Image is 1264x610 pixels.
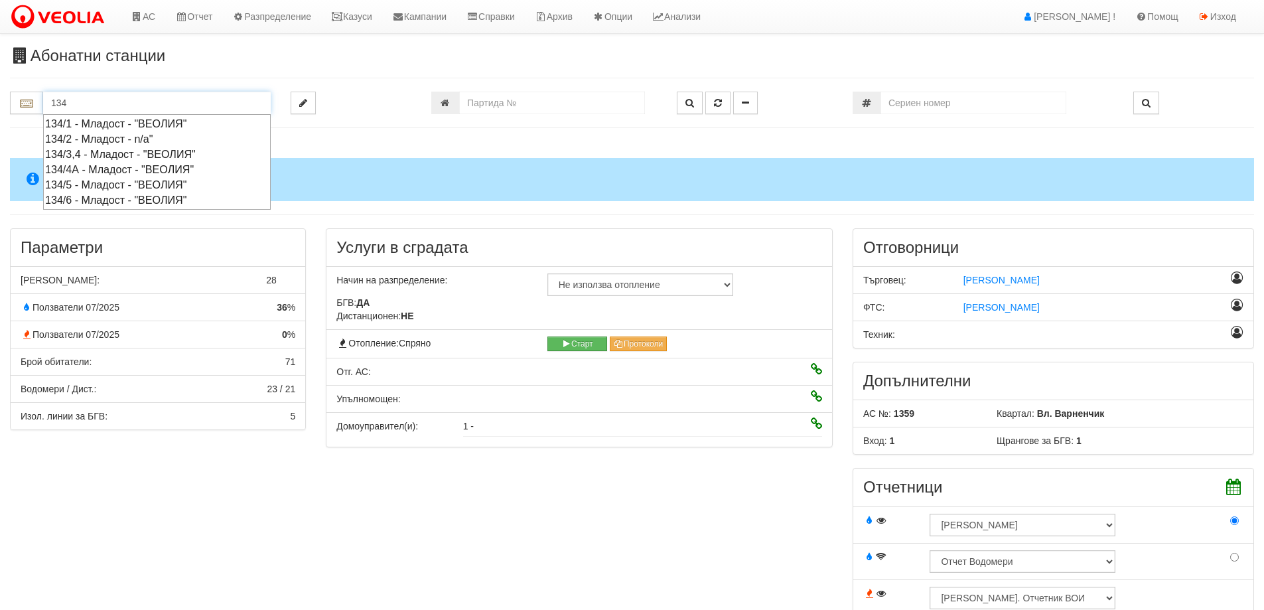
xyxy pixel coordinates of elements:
button: Старт [547,337,607,351]
div: % от апартаментите с консумация по отчет за БГВ през миналия месец [11,301,305,314]
div: 134/2 - Младост - n/a" [45,131,269,147]
span: Техник: [863,329,895,340]
div: 134/6 - Младост - "ВЕОЛИЯ" [45,192,269,208]
span: БГВ: [336,297,370,308]
div: 134/1 - Младост - "ВЕОЛИЯ" [45,116,269,131]
span: Отговорник АС [336,366,371,377]
span: АС №: [863,408,891,419]
span: [PERSON_NAME]: [21,275,100,285]
span: 23 / 21 [267,384,295,394]
h3: Допълнителни [863,372,1243,390]
span: Брой обитатели: [21,356,92,367]
h3: Услуги в сградата [336,239,822,256]
b: 1 [889,435,894,446]
span: Дистанционен: [336,311,413,321]
div: % от апартаментите с консумация по отчет за отопление през миналия месец [11,328,305,341]
span: Ползватели 07/2025 [21,302,119,313]
h4: Информация [10,158,1254,200]
strong: 36 [277,302,287,313]
span: Изол. линии за БГВ: [21,411,107,421]
i: Назначаване като отговорник Търговец [1231,273,1243,283]
strong: ДА [356,297,370,308]
div: 134/5 - Младост - "ВЕОЛИЯ" [45,177,269,192]
span: 28 [266,275,277,285]
span: 1 - [463,421,474,431]
span: 71 [285,356,296,367]
span: Квартал: [997,408,1034,419]
strong: НЕ [401,311,413,321]
span: % [282,328,295,341]
input: Партида № [459,92,645,114]
span: Отопление: [336,338,431,348]
div: 134/3,4 - Младост - "ВЕОЛИЯ" [45,147,269,162]
i: Назначаване като отговорник Техник [1231,328,1243,337]
span: Начин на разпределение: [336,275,447,285]
span: [PERSON_NAME] [963,302,1040,313]
span: Домоуправител(и): [336,421,418,431]
span: Спряно [399,338,431,348]
span: Вход: [863,435,887,446]
input: Сериен номер [880,92,1066,114]
h3: Абонатни станции [10,47,1254,64]
b: Вл. Варненчик [1037,408,1105,419]
input: Абонатна станция [43,92,271,114]
span: Търговец: [863,275,906,285]
img: VeoliaLogo.png [10,3,111,31]
button: Протоколи [610,337,667,351]
span: Упълномощен: [336,394,400,404]
span: Щрангове за БГВ: [997,435,1074,446]
strong: 0 [282,329,287,340]
b: 1359 [894,408,914,419]
h3: Параметри [21,239,295,256]
div: 134/4А - Младост - "ВЕОЛИЯ" [45,162,269,177]
span: 5 [290,411,295,421]
b: 1 [1076,435,1082,446]
span: [PERSON_NAME] [963,275,1040,285]
span: Ползватели 07/2025 [21,329,119,340]
span: ФТС: [863,302,884,313]
i: Назначаване като отговорник ФТС [1231,301,1243,310]
span: % [277,301,295,314]
h3: Отговорници [863,239,1243,256]
h3: Отчетници [863,479,1243,496]
span: Водомери / Дист.: [21,384,96,394]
